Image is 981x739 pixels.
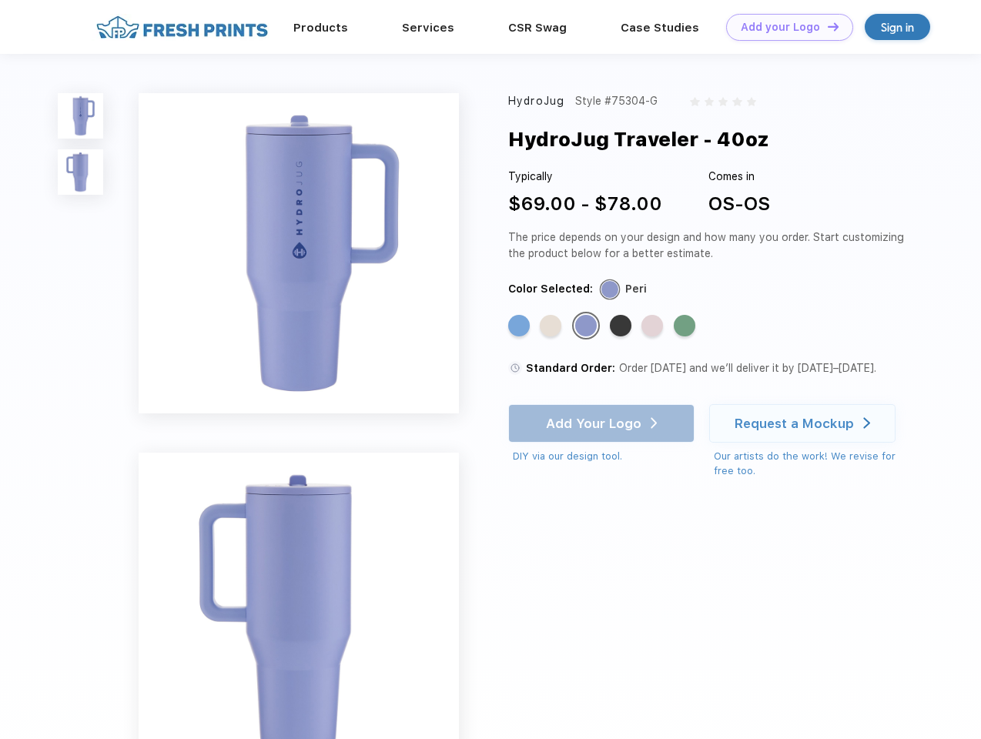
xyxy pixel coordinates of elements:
img: gray_star.svg [705,97,714,106]
img: gray_star.svg [732,97,742,106]
div: Sage [674,315,695,336]
div: Typically [508,169,662,185]
img: white arrow [863,417,870,429]
div: DIY via our design tool. [513,449,695,464]
img: func=resize&h=100 [58,93,103,139]
span: Order [DATE] and we’ll deliver it by [DATE]–[DATE]. [619,362,876,374]
div: HydroJug [508,93,564,109]
div: Our artists do the work! We revise for free too. [714,449,910,479]
img: fo%20logo%202.webp [92,14,273,41]
div: Riptide [508,315,530,336]
div: Cream [540,315,561,336]
span: Standard Order: [526,362,615,374]
div: HydroJug Traveler - 40oz [508,125,769,154]
div: Style #75304-G [575,93,658,109]
img: standard order [508,361,522,375]
div: Pink Sand [641,315,663,336]
img: gray_star.svg [747,97,756,106]
div: The price depends on your design and how many you order. Start customizing the product below for ... [508,229,910,262]
div: Color Selected: [508,281,593,297]
img: func=resize&h=100 [58,149,103,195]
div: Request a Mockup [735,416,854,431]
img: gray_star.svg [690,97,699,106]
img: gray_star.svg [718,97,728,106]
div: Peri [625,281,647,297]
a: Sign in [865,14,930,40]
img: DT [828,22,839,31]
a: Products [293,21,348,35]
div: OS-OS [708,190,770,218]
div: Peri [575,315,597,336]
div: Black [610,315,631,336]
div: Sign in [881,18,914,36]
div: Comes in [708,169,770,185]
div: Add your Logo [741,21,820,34]
img: func=resize&h=640 [139,93,459,413]
div: $69.00 - $78.00 [508,190,662,218]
